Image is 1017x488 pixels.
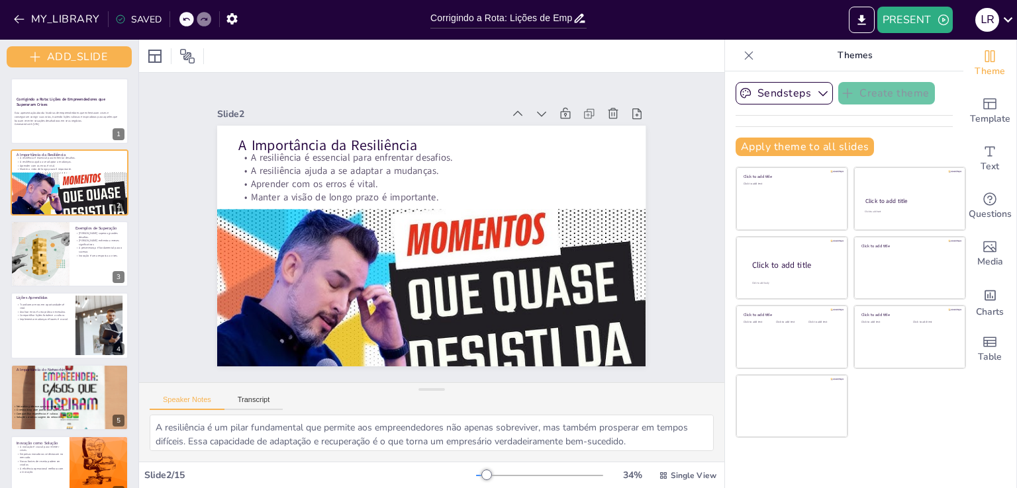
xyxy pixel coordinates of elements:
p: A eficiência operacional melhora com a inovação. [17,466,64,473]
p: Lições Aprendidas [17,296,70,301]
div: Click to add text [744,321,773,324]
p: Themes [759,40,950,71]
p: A perseverança é fundamental para o sucesso. [75,247,122,254]
div: Add charts and graphs [963,278,1016,325]
p: Generated with [URL] [15,122,121,126]
p: A Importância da Resiliência [239,136,624,155]
button: Sendsteps [736,82,833,104]
p: Aprender com os erros é vital. [239,177,624,190]
p: A resiliência ajuda a se adaptar a mudanças. [239,164,624,177]
p: Compartilhar lições fortalece a cultura. [17,314,70,318]
p: Transformar erros em oportunidades é vital. [17,303,70,310]
input: INSERT_TITLE [430,9,573,28]
p: A resiliência ajuda a se adaptar a mudanças. [17,160,122,164]
span: Theme [975,64,1005,79]
span: Compartilhar experiências é valioso. [17,411,58,415]
div: Click to add body [752,282,836,285]
div: Change the overall theme [963,40,1016,87]
div: Corrigindo a Rota: Lições de Empreendedores que Superaram CrisesEsta apresentação aborda história... [11,78,128,144]
span: Soluções criativas surgem do networking. [17,415,64,419]
div: https://cdn.sendsteps.com/images/slides/2025_14_08_03_41-eP38cpErJTHnZBrH.jpegLições AprendidasTr... [11,292,128,358]
button: EXPORT_TO_POWERPOINT [849,7,875,33]
div: Click to add title [861,243,956,248]
div: Click to add text [808,321,838,324]
span: Template [970,112,1010,126]
p: [PERSON_NAME] enfrentou reveses significativos. [75,239,122,247]
div: Add a table [963,325,1016,373]
p: A Importância do Networking [17,367,122,372]
div: Click to add text [744,183,838,186]
button: Create theme [838,82,935,104]
div: 5 [11,364,128,430]
p: Aprender com os erros é vital. [17,164,122,168]
div: Slide 2 [217,108,503,120]
div: Click to add text [861,321,903,324]
div: Get real-time input from your audience [963,183,1016,230]
p: [PERSON_NAME] superou grandes desafios. [75,232,122,239]
div: Click to add text [913,321,955,324]
strong: Corrigindo a Rota: Lições de Empreendedores que Superaram Crises [17,97,105,107]
div: L R [975,8,999,32]
div: Click to add text [776,321,806,324]
span: Media [977,255,1003,269]
div: 4 [113,343,124,355]
button: Apply theme to all slides [736,138,874,156]
span: Position [179,48,195,64]
button: L R [975,7,999,33]
div: Click to add title [744,174,838,179]
span: O networking abre portas para oportunidades. [17,408,70,411]
p: A resiliência é essencial para enfrentar desafios. [239,151,624,164]
div: 34 % [616,469,648,481]
button: Speaker Notes [150,395,224,410]
div: https://cdn.sendsteps.com/images/logo/sendsteps_logo_white.pnghttps://cdn.sendsteps.com/images/lo... [11,149,128,216]
p: Novas fontes de receita podem ser criadas. [17,459,64,466]
div: 2 [113,200,124,212]
div: Click to add title [744,312,838,317]
span: Charts [976,305,1004,319]
div: Click to add title [861,312,956,317]
div: Click to add title [865,197,953,205]
span: Questions [969,207,1012,222]
button: PRESENT [877,7,953,33]
p: Exemplos de Superação [75,225,122,231]
button: Transcript [224,395,283,410]
div: SAVED [115,13,162,26]
div: https://cdn.sendsteps.com/images/slides/2025_14_08_03_41-fAM1K0CitvR7pxGt.jpegExemplos de Superaç... [11,221,128,287]
p: A Importância da Resiliência [17,152,122,157]
p: Analisar erros é uma prática necessária. [17,310,70,314]
p: Inovação é uma resposta a crises. [75,254,122,258]
p: A inovação é crucial para reverter crises. [17,444,64,452]
div: Add images, graphics, shapes or video [963,230,1016,278]
div: Add text boxes [963,135,1016,183]
p: Implementar mudanças eficazes é crucial. [17,317,70,321]
p: Manter a visão de longo prazo é importante. [239,190,624,204]
p: A resiliência é essencial para enfrentar desafios. [17,157,122,161]
div: 1 [113,128,124,140]
span: Networking oferece apoio durante crises. [17,404,64,407]
p: Empresas inovadoras se destacam no mercado. [17,452,64,459]
button: MY_LIBRARY [10,9,105,30]
div: 5 [113,415,124,427]
span: Text [981,159,999,174]
div: Click to add title [752,260,837,271]
div: Layout [144,46,166,67]
span: Single View [671,470,716,481]
div: Add ready made slides [963,87,1016,135]
button: ADD_SLIDE [7,46,132,67]
div: 3 [113,271,124,283]
p: Manter a visão de longo prazo é importante. [17,167,122,171]
textarea: A resiliência é um pilar fundamental que permite aos empreendedores não apenas sobreviver, mas ta... [150,415,714,451]
p: Inovação como Solução [17,440,64,446]
div: Slide 2 / 15 [144,469,476,481]
span: Table [978,350,1002,364]
div: Click to add text [865,210,953,214]
p: Esta apresentação aborda histórias de empreendedores que enfrentaram crises e conseguiram corrigi... [15,111,121,122]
